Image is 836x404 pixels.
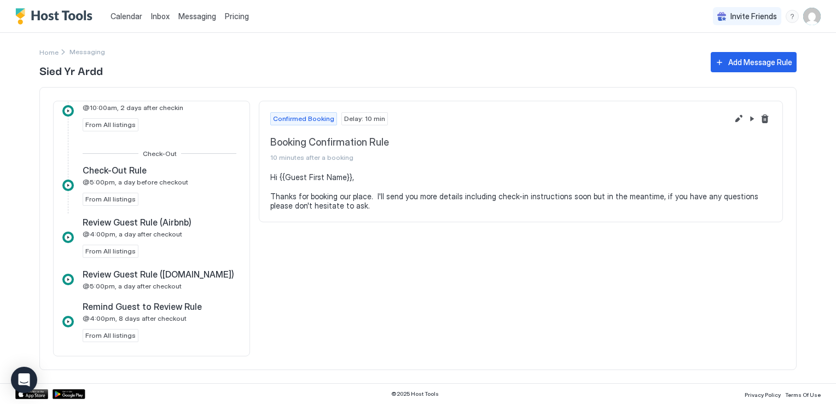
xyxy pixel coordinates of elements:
[39,62,700,78] span: Sied Yr Ardd
[151,11,170,21] span: Inbox
[15,389,48,399] a: App Store
[53,389,85,399] a: Google Play Store
[85,194,136,204] span: From All listings
[83,178,188,186] span: @5:00pm, a day before checkout
[225,11,249,21] span: Pricing
[758,112,771,125] button: Delete message rule
[344,114,385,124] span: Delay: 10 min
[711,52,797,72] button: Add Message Rule
[83,230,182,238] span: @4:00pm, a day after checkout
[83,269,234,280] span: Review Guest Rule ([DOMAIN_NAME])
[786,10,799,23] div: menu
[730,11,777,21] span: Invite Friends
[85,246,136,256] span: From All listings
[151,10,170,22] a: Inbox
[39,46,59,57] a: Home
[728,56,792,68] div: Add Message Rule
[15,8,97,25] a: Host Tools Logo
[83,217,191,228] span: Review Guest Rule (Airbnb)
[85,120,136,130] span: From All listings
[178,10,216,22] a: Messaging
[83,282,182,290] span: @5:00pm, a day after checkout
[745,112,758,125] button: Pause Message Rule
[803,8,821,25] div: User profile
[745,388,781,400] a: Privacy Policy
[83,301,202,312] span: Remind Guest to Review Rule
[111,10,142,22] a: Calendar
[83,165,147,176] span: Check-Out Rule
[785,391,821,398] span: Terms Of Use
[83,103,183,112] span: @10:00am, 2 days after checkin
[85,331,136,340] span: From All listings
[270,172,771,211] pre: Hi {{Guest First Name}}, Thanks for booking our place. I'll send you more details including check...
[69,48,105,56] span: Breadcrumb
[111,11,142,21] span: Calendar
[732,112,745,125] button: Edit message rule
[178,11,216,21] span: Messaging
[143,149,177,158] span: Check-Out
[391,390,439,397] span: © 2025 Host Tools
[11,367,37,393] div: Open Intercom Messenger
[785,388,821,400] a: Terms Of Use
[270,153,728,161] span: 10 minutes after a booking
[39,48,59,56] span: Home
[745,391,781,398] span: Privacy Policy
[270,136,728,149] span: Booking Confirmation Rule
[273,114,334,124] span: Confirmed Booking
[39,46,59,57] div: Breadcrumb
[83,314,187,322] span: @4:00pm, 8 days after checkout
